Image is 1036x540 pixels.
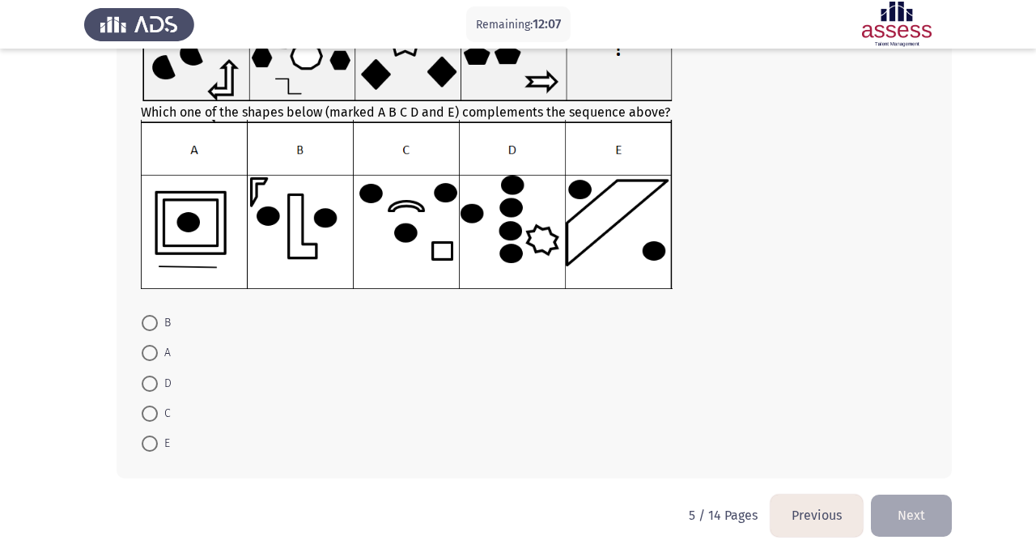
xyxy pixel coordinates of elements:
button: load previous page [771,495,863,536]
img: Assessment logo of ASSESS Focus 4 Module Assessment (EN/AR) (Advanced - IB) [842,2,952,47]
button: load next page [871,495,952,536]
span: 12:07 [533,16,561,32]
span: C [158,404,171,423]
span: B [158,313,171,333]
img: Assess Talent Management logo [84,2,194,47]
span: E [158,434,170,453]
span: A [158,343,171,363]
p: Remaining: [476,15,561,35]
span: D [158,374,172,393]
img: UkFYYV8wOTRfQi5wbmcxNjkxMzMzNDQ3OTcw.png [141,120,673,288]
p: 5 / 14 Pages [689,508,758,523]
